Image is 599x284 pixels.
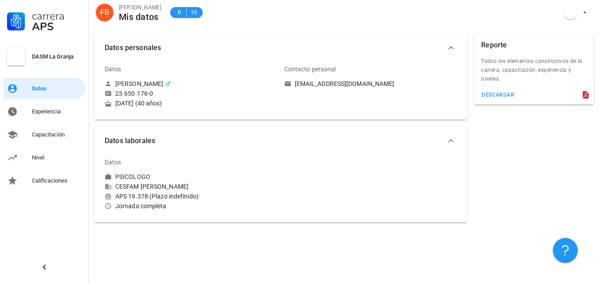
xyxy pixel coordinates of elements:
div: DASM La Granja [32,53,82,60]
div: APS 19.378 (Plazo indefinido) [105,192,277,200]
a: Experiencia [4,101,85,122]
div: Mis datos [119,12,161,22]
div: Datos [105,152,121,173]
div: [DATE] (40 años) [105,99,277,107]
span: Datos laborales [105,135,446,147]
div: CESFAM [PERSON_NAME] [105,183,277,191]
div: Experiencia [32,108,82,115]
div: [PERSON_NAME] [119,3,161,12]
div: Contacto personal [284,58,336,80]
span: B [176,8,183,17]
button: Datos personales [94,34,467,62]
a: Capacitación [4,124,85,145]
button: Datos laborales [94,127,467,155]
div: descargar [481,92,514,98]
span: FB [100,4,109,21]
div: Nivel [32,154,82,161]
div: 23.650.176-0 [115,89,153,97]
button: descargar [478,89,518,101]
div: [EMAIL_ADDRESS][DOMAIN_NAME] [295,80,395,88]
div: PSICOLOGO [115,173,150,181]
div: Datos [32,85,82,92]
div: Reporte [481,34,507,57]
div: Capacitación [32,131,82,138]
span: Datos personales [105,42,446,54]
div: Datos [105,58,121,80]
a: Nivel [4,147,85,168]
div: Jornada completa [105,202,277,210]
div: avatar [564,5,578,19]
span: 10 [190,8,197,17]
div: [PERSON_NAME] [115,80,163,88]
div: Carrera [32,11,82,21]
div: APS [32,21,82,32]
div: Calificaciones [32,177,82,184]
div: Todos los elementos constitutivos de la carrera; capacitación, experiencia y niveles. [474,57,594,89]
a: [EMAIL_ADDRESS][DOMAIN_NAME] [284,80,457,88]
a: Datos [4,78,85,99]
a: Calificaciones [4,170,85,191]
div: avatar [96,4,114,21]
